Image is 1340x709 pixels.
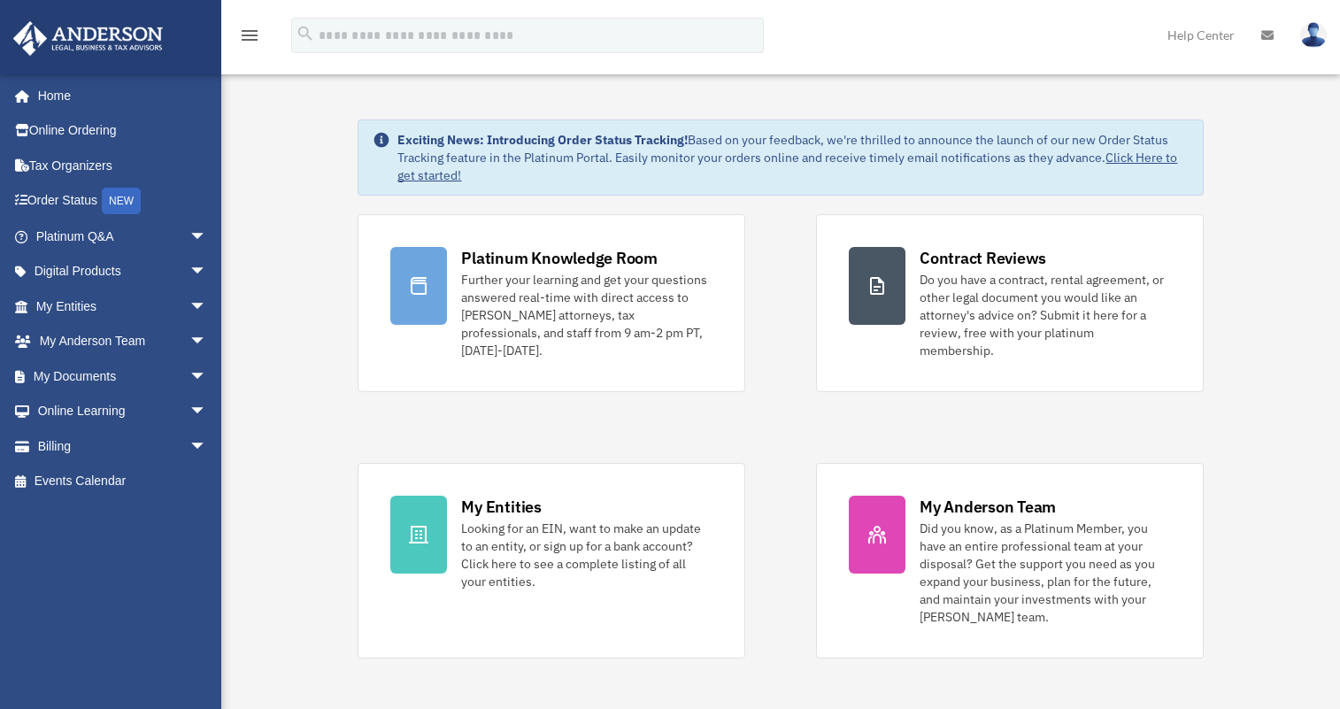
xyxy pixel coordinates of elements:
[920,520,1171,626] div: Did you know, as a Platinum Member, you have an entire professional team at your disposal? Get th...
[189,219,225,255] span: arrow_drop_down
[12,428,234,464] a: Billingarrow_drop_down
[12,324,234,359] a: My Anderson Teamarrow_drop_down
[189,324,225,360] span: arrow_drop_down
[397,131,1188,184] div: Based on your feedback, we're thrilled to announce the launch of our new Order Status Tracking fe...
[358,463,745,659] a: My Entities Looking for an EIN, want to make an update to an entity, or sign up for a bank accoun...
[12,358,234,394] a: My Documentsarrow_drop_down
[1300,22,1327,48] img: User Pic
[461,520,712,590] div: Looking for an EIN, want to make an update to an entity, or sign up for a bank account? Click her...
[189,358,225,395] span: arrow_drop_down
[397,132,688,148] strong: Exciting News: Introducing Order Status Tracking!
[358,214,745,392] a: Platinum Knowledge Room Further your learning and get your questions answered real-time with dire...
[102,188,141,214] div: NEW
[461,496,541,518] div: My Entities
[920,271,1171,359] div: Do you have a contract, rental agreement, or other legal document you would like an attorney's ad...
[920,247,1046,269] div: Contract Reviews
[12,254,234,289] a: Digital Productsarrow_drop_down
[296,24,315,43] i: search
[397,150,1177,183] a: Click Here to get started!
[189,428,225,465] span: arrow_drop_down
[12,219,234,254] a: Platinum Q&Aarrow_drop_down
[12,289,234,324] a: My Entitiesarrow_drop_down
[239,31,260,46] a: menu
[816,214,1204,392] a: Contract Reviews Do you have a contract, rental agreement, or other legal document you would like...
[12,394,234,429] a: Online Learningarrow_drop_down
[189,289,225,325] span: arrow_drop_down
[12,78,225,113] a: Home
[920,496,1056,518] div: My Anderson Team
[189,394,225,430] span: arrow_drop_down
[461,247,658,269] div: Platinum Knowledge Room
[239,25,260,46] i: menu
[461,271,712,359] div: Further your learning and get your questions answered real-time with direct access to [PERSON_NAM...
[189,254,225,290] span: arrow_drop_down
[816,463,1204,659] a: My Anderson Team Did you know, as a Platinum Member, you have an entire professional team at your...
[12,183,234,220] a: Order StatusNEW
[12,148,234,183] a: Tax Organizers
[12,464,234,499] a: Events Calendar
[12,113,234,149] a: Online Ordering
[8,21,168,56] img: Anderson Advisors Platinum Portal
